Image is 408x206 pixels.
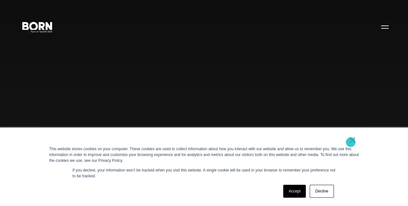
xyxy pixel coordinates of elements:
[310,185,333,198] a: Decline
[283,185,306,198] a: Accept
[349,137,356,143] a: ×
[73,167,336,179] p: If you decline, your information won’t be tracked when you visit this website. A single cookie wi...
[377,20,393,34] button: Open
[49,146,359,163] div: This website stores cookies on your computer. These cookies are used to collect information about...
